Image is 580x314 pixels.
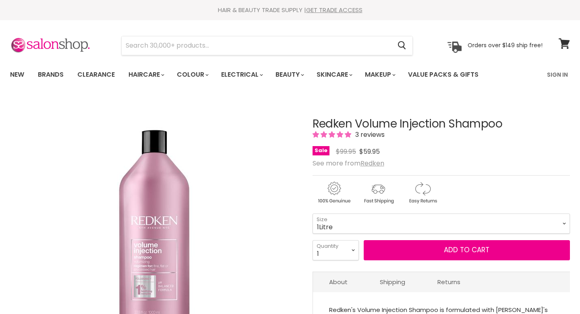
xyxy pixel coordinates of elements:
[402,66,485,83] a: Value Packs & Gifts
[122,36,391,55] input: Search
[313,146,329,155] span: Sale
[311,66,357,83] a: Skincare
[391,36,412,55] button: Search
[71,66,121,83] a: Clearance
[359,66,400,83] a: Makeup
[171,66,213,83] a: Colour
[421,272,476,292] a: Returns
[306,6,362,14] a: GET TRADE ACCESS
[313,272,364,292] a: About
[542,66,573,83] a: Sign In
[4,66,30,83] a: New
[364,240,570,260] button: Add to cart
[360,159,384,168] a: Redken
[313,240,359,260] select: Quantity
[313,159,384,168] span: See more from
[468,42,543,49] p: Orders over $149 ship free!
[357,180,400,205] img: shipping.gif
[215,66,268,83] a: Electrical
[336,147,356,156] span: $99.95
[122,66,169,83] a: Haircare
[32,66,70,83] a: Brands
[269,66,309,83] a: Beauty
[401,180,444,205] img: returns.gif
[313,180,355,205] img: genuine.gif
[121,36,413,55] form: Product
[353,130,385,139] span: 3 reviews
[359,147,380,156] span: $59.95
[364,272,421,292] a: Shipping
[313,130,353,139] span: 5.00 stars
[4,63,514,86] ul: Main menu
[313,118,570,130] h1: Redken Volume Injection Shampoo
[444,245,489,255] span: Add to cart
